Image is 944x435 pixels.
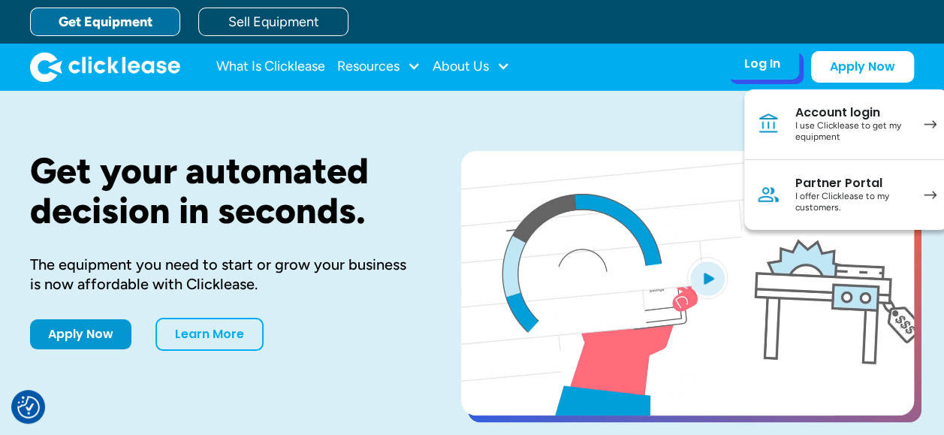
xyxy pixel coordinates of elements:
[337,52,421,82] div: Resources
[30,52,180,82] a: home
[155,318,264,351] a: Learn More
[756,112,780,136] img: Bank icon
[198,8,348,36] a: Sell Equipment
[795,120,909,143] div: I use Clicklease to get my equipment
[433,52,510,82] div: About Us
[924,191,936,199] img: arrow
[811,51,914,83] a: Apply Now
[795,191,909,214] div: I offer Clicklease to my customers.
[17,396,40,418] img: Revisit consent button
[687,257,728,299] img: Blue play button logo on a light blue circular background
[461,151,914,415] a: open lightbox
[756,183,780,207] img: Person icon
[30,151,413,231] h1: Get your automated decision in seconds.
[30,52,180,82] img: Clicklease logo
[216,52,325,82] a: What Is Clicklease
[17,396,40,418] button: Consent Preferences
[30,255,413,294] div: The equipment you need to start or grow your business is now affordable with Clicklease.
[924,120,936,128] img: arrow
[30,8,180,36] a: Get Equipment
[744,56,780,71] div: Log In
[795,105,909,120] div: Account login
[795,176,909,191] div: Partner Portal
[30,319,131,349] a: Apply Now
